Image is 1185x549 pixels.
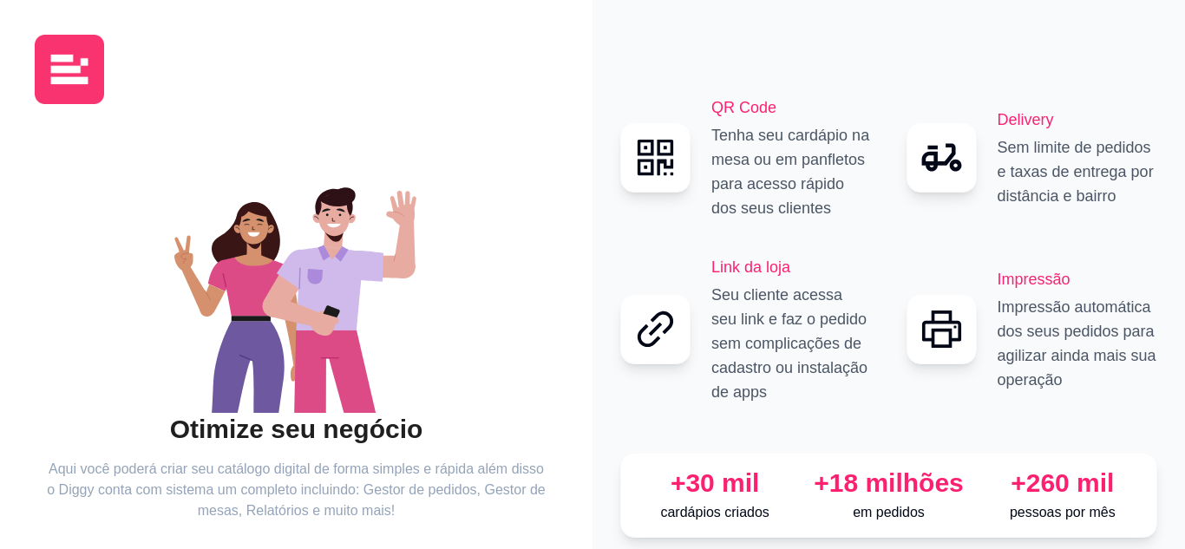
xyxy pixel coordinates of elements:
[635,467,795,499] div: +30 mil
[998,135,1158,208] p: Sem limite de pedidos e taxas de entrega por distância e bairro
[711,283,872,404] p: Seu cliente acessa seu link e faz o pedido sem complicações de cadastro ou instalação de apps
[47,459,547,521] article: Aqui você poderá criar seu catálogo digital de forma simples e rápida além disso o Diggy conta co...
[47,153,547,413] div: animation
[711,123,872,220] p: Tenha seu cardápio na mesa ou em panfletos para acesso rápido dos seus clientes
[711,95,872,120] h2: QR Code
[35,35,104,104] img: logo
[998,295,1158,392] p: Impressão automática dos seus pedidos para agilizar ainda mais sua operação
[47,413,547,446] h2: Otimize seu negócio
[983,502,1142,523] p: pessoas por mês
[809,467,968,499] div: +18 milhões
[711,255,872,279] h2: Link da loja
[635,502,795,523] p: cardápios criados
[809,502,968,523] p: em pedidos
[998,267,1158,291] h2: Impressão
[983,467,1142,499] div: +260 mil
[998,108,1158,132] h2: Delivery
